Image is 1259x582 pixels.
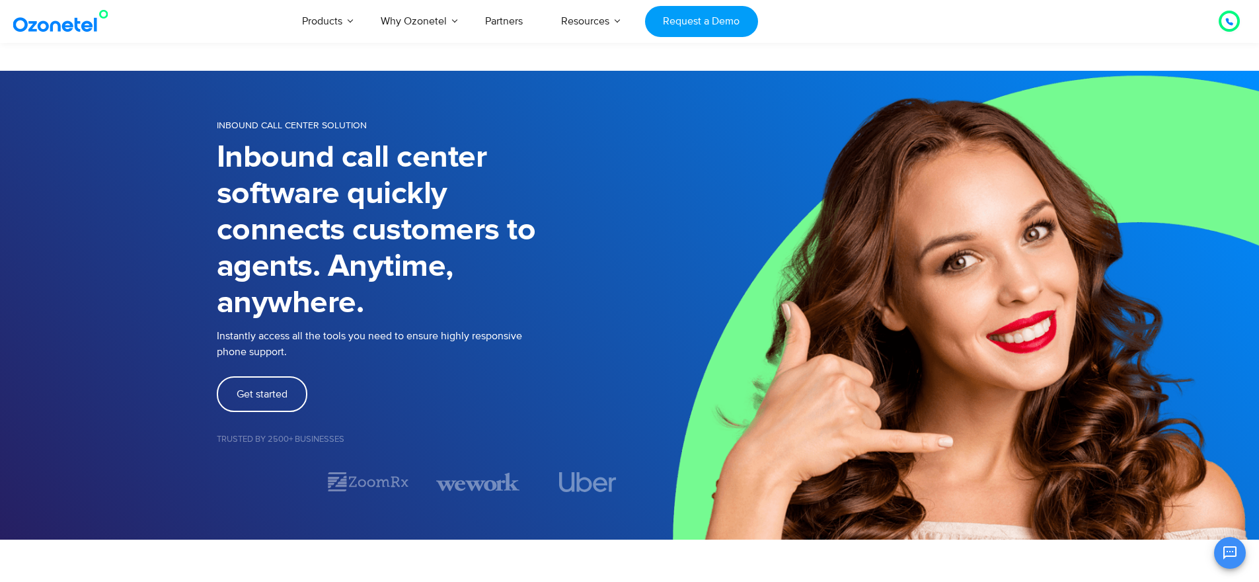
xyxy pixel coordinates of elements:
[217,140,630,321] h1: Inbound call center software quickly connects customers to agents. Anytime, anywhere.
[237,389,287,399] span: Get started
[436,470,519,493] div: 3 / 7
[217,435,630,444] h5: Trusted by 2500+ Businesses
[217,470,630,493] div: Image Carousel
[217,474,300,490] div: 1 / 7
[546,472,629,492] div: 4 / 7
[217,328,630,360] p: Instantly access all the tools you need to ensure highly responsive phone support.
[1214,537,1246,569] button: Open chat
[559,472,617,492] img: uber
[645,6,758,37] a: Request a Demo
[217,376,307,412] a: Get started
[326,470,410,493] div: 2 / 7
[326,470,410,493] img: zoomrx
[217,120,367,131] span: INBOUND CALL CENTER SOLUTION
[436,470,519,493] img: wework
